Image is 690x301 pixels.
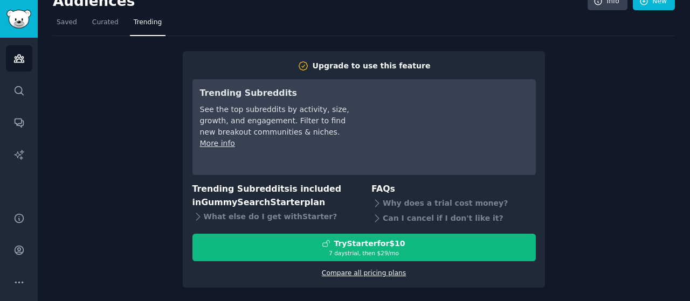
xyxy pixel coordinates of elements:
a: Trending [130,14,165,36]
div: What else do I get with Starter ? [192,209,357,224]
div: Upgrade to use this feature [313,60,431,72]
span: Saved [57,18,77,27]
a: More info [200,139,235,148]
a: Curated [88,14,122,36]
div: Try Starter for $10 [334,238,405,249]
a: Compare all pricing plans [322,269,406,277]
span: Curated [92,18,119,27]
div: Can I cancel if I don't like it? [371,211,536,226]
span: Trending [134,18,162,27]
div: See the top subreddits by activity, size, growth, and engagement. Filter to find new breakout com... [200,104,351,138]
button: TryStarterfor$107 daystrial, then $29/mo [192,234,536,261]
div: Why does a trial cost money? [371,196,536,211]
div: 7 days trial, then $ 29 /mo [193,249,535,257]
img: GummySearch logo [6,10,31,29]
h3: Trending Subreddits [200,87,351,100]
a: Saved [53,14,81,36]
span: GummySearch Starter [201,197,304,207]
iframe: YouTube video player [367,87,528,167]
h3: Trending Subreddits is included in plan [192,183,357,209]
h3: FAQs [371,183,536,196]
